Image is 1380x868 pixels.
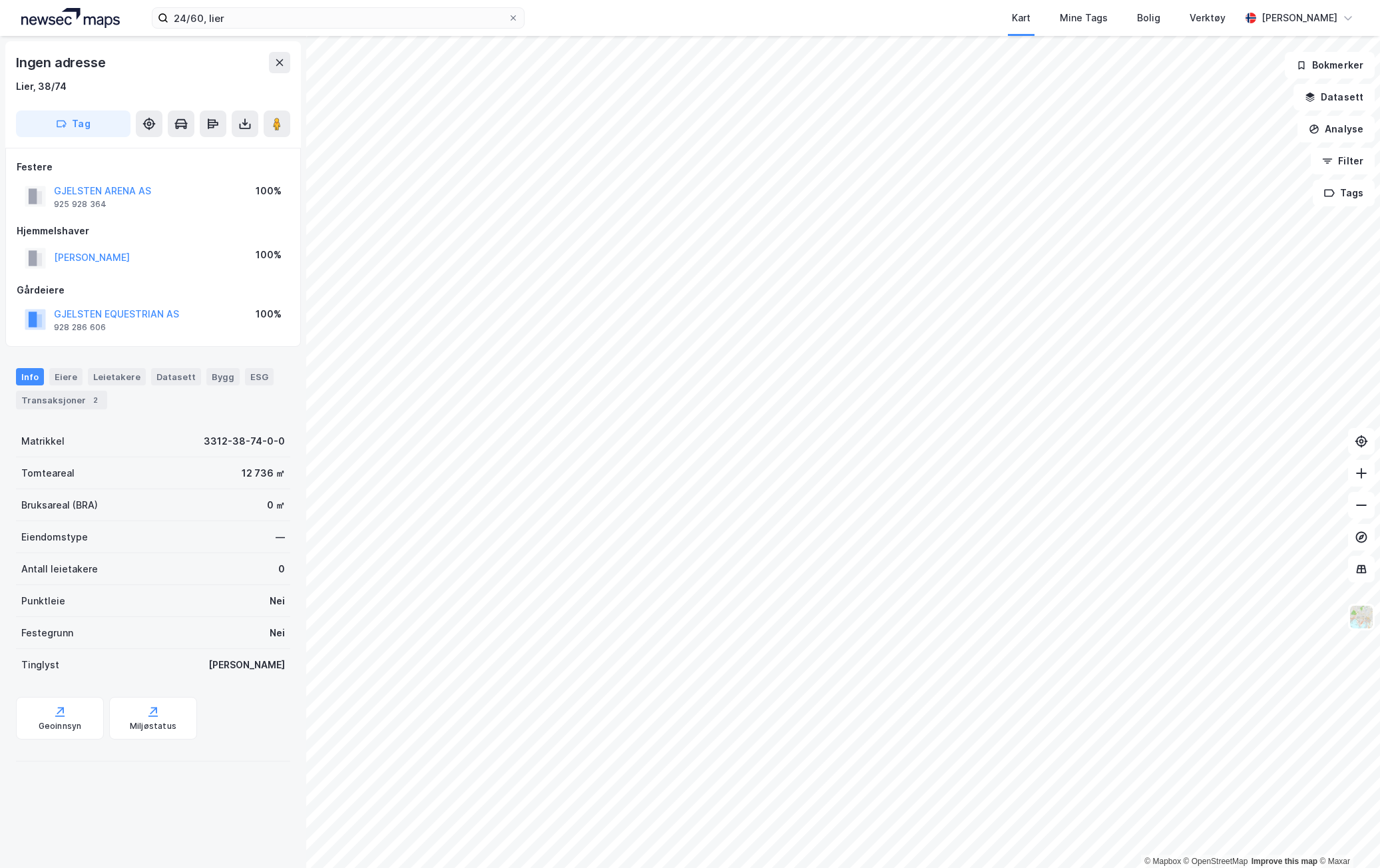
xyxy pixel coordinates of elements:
[16,79,67,95] div: Lier, 38/74
[21,625,73,641] div: Festegrunn
[49,368,83,385] div: Eiere
[1313,180,1375,206] button: Tags
[278,561,285,577] div: 0
[1012,10,1031,26] div: Kart
[21,529,88,545] div: Eiendomstype
[270,625,285,641] div: Nei
[242,465,285,481] div: 12 736 ㎡
[1060,10,1108,26] div: Mine Tags
[1349,604,1374,630] img: Z
[54,322,106,333] div: 928 286 606
[1262,10,1337,26] div: [PERSON_NAME]
[16,368,44,385] div: Info
[39,721,82,732] div: Geoinnsyn
[256,247,282,263] div: 100%
[130,721,176,732] div: Miljøstatus
[21,465,75,481] div: Tomteareal
[17,223,290,239] div: Hjemmelshaver
[21,433,65,449] div: Matrikkel
[208,657,285,673] div: [PERSON_NAME]
[17,282,290,298] div: Gårdeiere
[1144,857,1181,866] a: Mapbox
[21,593,65,609] div: Punktleie
[16,391,107,409] div: Transaksjoner
[151,368,201,385] div: Datasett
[256,183,282,199] div: 100%
[245,368,274,385] div: ESG
[1252,857,1317,866] a: Improve this map
[89,393,102,407] div: 2
[1184,857,1248,866] a: OpenStreetMap
[168,8,508,28] input: Søk på adresse, matrikkel, gårdeiere, leietakere eller personer
[1190,10,1226,26] div: Verktøy
[1293,84,1375,110] button: Datasett
[270,593,285,609] div: Nei
[206,368,240,385] div: Bygg
[1285,52,1375,79] button: Bokmerker
[21,497,98,513] div: Bruksareal (BRA)
[21,561,98,577] div: Antall leietakere
[21,657,59,673] div: Tinglyst
[1313,804,1380,868] div: Kontrollprogram for chat
[256,306,282,322] div: 100%
[16,110,130,137] button: Tag
[88,368,146,385] div: Leietakere
[54,199,107,210] div: 925 928 364
[1137,10,1160,26] div: Bolig
[1313,804,1380,868] iframe: Chat Widget
[1297,116,1375,142] button: Analyse
[16,52,108,73] div: Ingen adresse
[1311,148,1375,174] button: Filter
[21,8,120,28] img: logo.a4113a55bc3d86da70a041830d287a7e.svg
[267,497,285,513] div: 0 ㎡
[17,159,290,175] div: Festere
[204,433,285,449] div: 3312-38-74-0-0
[276,529,285,545] div: —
